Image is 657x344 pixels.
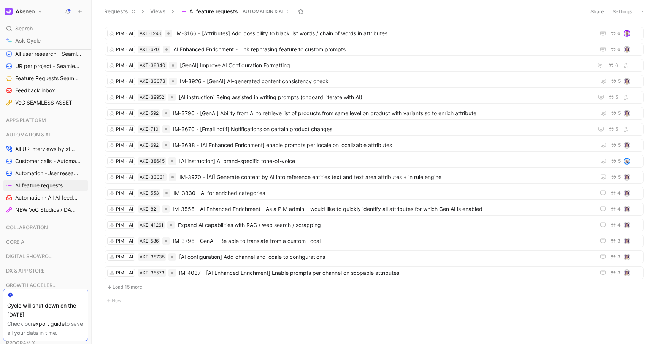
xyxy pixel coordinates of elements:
[3,155,88,167] a: Customer calls - Automation ([PERSON_NAME])
[105,250,644,263] a: PIM - AIAKE-38735[AI configuration] Add channel and locale to configurations3avatar
[173,236,592,246] span: IM-3796 - GenAI - Be able to translate from a custom Local
[617,207,620,211] span: 4
[6,116,46,124] span: APPS PLATFORM
[609,45,622,54] button: 6
[617,223,620,227] span: 4
[116,189,133,197] div: PIM - AI
[140,125,159,133] div: AKE-710
[607,93,620,101] button: 5
[609,173,622,181] button: 5
[140,141,159,149] div: AKE-692
[624,190,630,196] img: avatar
[3,129,88,140] div: AUTOMATION & AI
[116,173,133,181] div: PIM - AI
[6,238,26,246] span: CORE AI
[105,75,644,88] a: PIM - AIAKE-33073IM-3926 - [GenAI] AI-generated content consistency check5avatar
[617,239,620,243] span: 3
[624,270,630,276] img: avatar
[3,143,88,155] a: All UR interviews by status
[179,93,594,102] span: [AI instruction] Being assisted in writing prompts (onboard, iterate with AI)
[105,266,644,279] a: PIM - AIAKE-35573IM-4037 - [AI Enhanced Enrichment] Enable prompts per channel on scopable attrib...
[116,46,133,53] div: PIM - AI
[624,111,630,116] img: avatar
[6,281,59,289] span: GROWTH ACCELERATION
[3,204,88,216] a: NEW VoC Studios / DAM & Automation
[15,206,80,214] span: NEW VoC Studios / DAM & Automation
[105,282,644,292] button: Load 15 more
[624,206,630,212] img: avatar
[15,194,79,201] span: Automation · All AI feedbacks
[140,157,165,165] div: AKE-38645
[105,43,644,56] a: PIM - AIAKE-670AI Enhanced Enrichment - Link rephrasing feature to custom prompts6avatar
[140,189,159,197] div: AKE-553
[617,47,620,52] span: 6
[624,159,630,164] img: avatar
[189,8,238,15] span: AI feature requests
[105,27,644,40] a: PIM - AIAKE-1298IM-3166 - [Attributes] Add possibility to black list words / chain of words in at...
[3,35,88,46] a: Ask Cycle
[3,60,88,72] a: UR per project - Seamless assets (Marion)
[140,205,158,213] div: AKE-821
[140,269,165,277] div: AKE-35573
[609,109,622,117] button: 5
[7,319,84,338] div: Check our to save all your data in time.
[243,8,283,15] span: AUTOMATION & AI
[15,99,72,106] span: VoC SEAMLESS ASSET
[3,192,88,203] a: Automation · All AI feedbacks
[3,250,88,262] div: DIGITAL SHOWROOM
[116,94,133,101] div: PIM - AI
[140,221,163,229] div: AKE-41261
[105,235,644,247] a: PIM - AIAKE-586IM-3796 - GenAI - Be able to translate from a custom Local3avatar
[3,23,88,34] div: Search
[175,29,592,38] span: IM-3166 - [Attributes] Add possibility to black list words / chain of words in attributes
[6,131,50,138] span: AUTOMATION & AI
[5,8,13,15] img: Akeneo
[140,173,165,181] div: AKE-33031
[105,187,644,200] a: PIM - AIAKE-553IM-3830 - AI for enriched categories4avatar
[116,30,133,37] div: PIM - AI
[15,170,80,177] span: Automation -User research per project
[15,50,81,58] span: All user research - Seamless Asset ([PERSON_NAME])
[173,141,593,150] span: IM-3688 - [AI Enhanced Enrichment] enable prompts per locale on localizable attributes
[116,253,133,261] div: PIM - AI
[178,220,592,230] span: Expand AI capabilities with RAG / web search / scrapping
[147,6,169,17] button: Views
[6,252,57,260] span: DIGITAL SHOWROOM
[180,61,593,70] span: [GenAI] Improve AI Configuration Formatting
[609,157,622,165] button: 5
[105,91,644,104] a: PIM - AIAKE-39952[AI instruction] Being assisted in writing prompts (onboard, iterate with AI)5
[609,237,622,245] button: 3
[7,301,84,319] div: Cycle will shut down on the [DATE].
[179,268,592,277] span: IM-4037 - [AI Enhanced Enrichment] Enable prompts per channel on scopable attributes
[3,48,88,60] a: All user research - Seamless Asset ([PERSON_NAME])
[609,221,622,229] button: 4
[3,222,88,235] div: COLLABORATION
[3,129,88,216] div: AUTOMATION & AIAll UR interviews by statusCustomer calls - Automation ([PERSON_NAME])Automation -...
[607,125,620,133] button: 5
[116,221,133,229] div: PIM - AI
[609,205,622,213] button: 4
[609,189,622,197] button: 4
[140,94,164,101] div: AKE-39952
[15,62,81,70] span: UR per project - Seamless assets (Marion)
[105,139,644,152] a: PIM - AIAKE-692IM-3688 - [AI Enhanced Enrichment] enable prompts per locale on localizable attrib...
[617,255,620,259] span: 3
[3,265,88,276] div: DX & APP STORE
[116,78,133,85] div: PIM - AI
[3,85,88,96] a: Feedback inbox
[6,224,48,231] span: COLLABORATION
[180,77,593,86] span: IM-3926 - [GenAI] AI-generated content consistency check
[609,253,622,261] button: 3
[3,6,44,17] button: AkeneoAkeneo
[173,189,592,198] span: IM-3830 - AI for enriched categories
[105,107,644,120] a: PIM - AIAKE-592IM-3790 - [GenAI] Ability from AI to retrieve list of products from same level on ...
[3,250,88,264] div: DIGITAL SHOWROOM
[116,237,133,245] div: PIM - AI
[609,6,636,17] button: Settings
[105,171,644,184] a: PIM - AIAKE-33031IM-3970 - [AI] Generate content by AI into reference entities text and text area...
[116,205,133,213] div: PIM - AI
[3,279,88,291] div: GROWTH ACCELERATION
[3,236,88,250] div: CORE AI
[3,180,88,191] a: AI feature requests
[6,267,45,274] span: DX & APP STORE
